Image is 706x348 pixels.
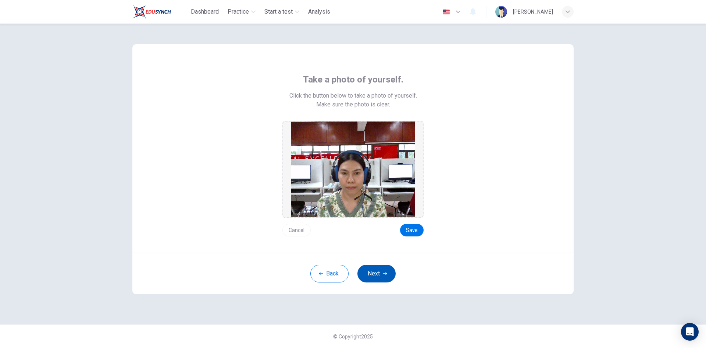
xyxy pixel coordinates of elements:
[188,5,222,18] button: Dashboard
[333,334,373,340] span: © Copyright 2025
[400,224,424,236] button: Save
[225,5,258,18] button: Practice
[191,7,219,16] span: Dashboard
[681,323,699,341] div: Open Intercom Messenger
[228,7,249,16] span: Practice
[513,7,553,16] div: [PERSON_NAME]
[495,6,507,18] img: Profile picture
[357,265,396,282] button: Next
[289,91,417,100] span: Click the button below to take a photo of yourself.
[316,100,390,109] span: Make sure the photo is clear.
[132,4,171,19] img: Train Test logo
[261,5,302,18] button: Start a test
[310,265,349,282] button: Back
[264,7,293,16] span: Start a test
[132,4,188,19] a: Train Test logo
[305,5,333,18] button: Analysis
[303,74,403,85] span: Take a photo of yourself.
[291,122,415,217] img: preview screemshot
[442,9,451,15] img: en
[282,224,311,236] button: Cancel
[308,7,330,16] span: Analysis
